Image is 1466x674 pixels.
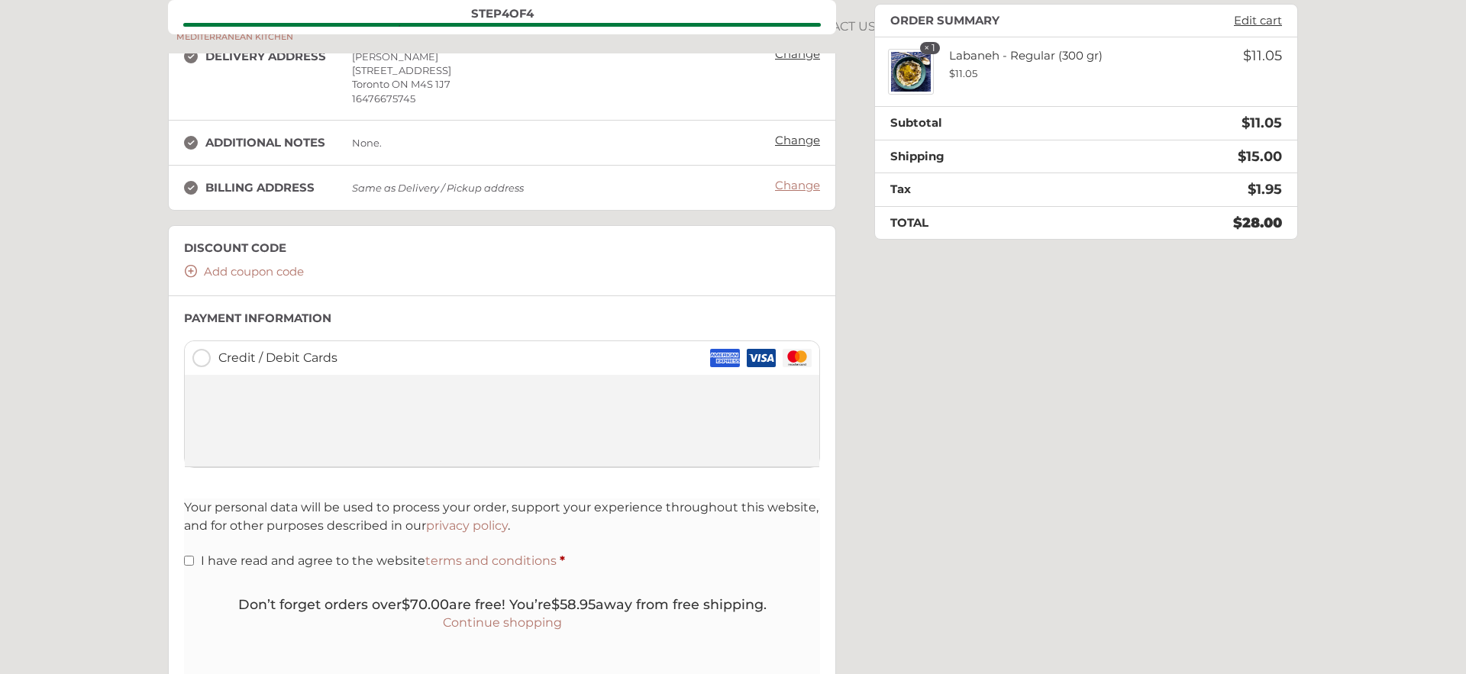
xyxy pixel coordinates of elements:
th: Subtotal [875,107,1093,140]
input: I have read and agree to the websiteterms and conditions * [184,556,194,566]
bdi: 28.00 [1233,214,1282,231]
span: 15.00 [1238,148,1282,165]
div: Step of [183,8,821,19]
iframe: Secure payment input frame [208,387,790,443]
a: Edit cart [1226,14,1290,27]
strong: × 1 [920,42,940,54]
span: 4 [502,6,509,21]
div: None. [352,136,759,150]
th: Tax [875,173,1093,207]
span: $ [1242,114,1250,131]
span: Credit / Debit Cards [218,349,337,367]
span: $ [1248,181,1256,198]
span: $ [1233,214,1242,231]
span: I have read and agree to the website [201,553,557,568]
h3: Delivery address [184,50,352,63]
abbr: required [560,553,565,568]
span: 70.00 [402,596,449,613]
th: Total [875,206,1093,239]
bdi: 11.05 [949,67,977,79]
span: $ [949,67,955,79]
em: Same as Delivery / Pickup address [352,182,524,194]
bdi: 11.05 [1242,114,1282,131]
span: Contact details [183,23,343,27]
img: Amex [710,349,739,367]
h3: Payment Information [184,311,820,325]
a: terms and conditions [425,553,557,568]
h2: MEDITERRANEAN KITCHEN [168,33,302,41]
span: $ [551,596,560,613]
h3: Additional notes [184,136,352,150]
h4: Don’t forget orders over are free! You’re away from free shipping. [208,596,796,614]
span: $ [402,596,410,613]
bdi: 11.05 [1243,47,1282,64]
h3: Billing address [184,181,352,195]
div: [PERSON_NAME] [STREET_ADDRESS] Toronto ON M4S 1J7 16476675745 [352,50,759,105]
p: Your personal data will be used to process your order, support your experience throughout this we... [184,498,820,535]
img: Mastercard [783,349,812,367]
span: Billing address [502,23,662,27]
a: CONTACT US [794,9,880,44]
div: Labaneh - Regular (300 gr) [934,49,1174,80]
a: privacy policy [426,518,508,533]
h3: Order summary [890,14,999,27]
span: 58.95 [551,596,596,613]
a: Change: Additional notes [767,130,828,151]
a: Change: Billing address [767,175,828,196]
th: Shipping [875,140,1093,173]
a: Continue shopping [443,615,562,630]
h3: Discount code [184,241,820,255]
a: Add coupon code [184,265,304,279]
img: Labaneh [888,49,934,95]
a: Change: Delivery address [767,44,828,65]
img: Visa [747,349,776,367]
span: $ [1238,148,1246,165]
span: Delivery / Pickup address [343,23,502,27]
span: $ [1243,47,1251,64]
span: 4 [526,6,534,21]
section: Billing address [168,165,836,211]
bdi: 1.95 [1248,181,1282,198]
span: Payment information [661,23,821,27]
